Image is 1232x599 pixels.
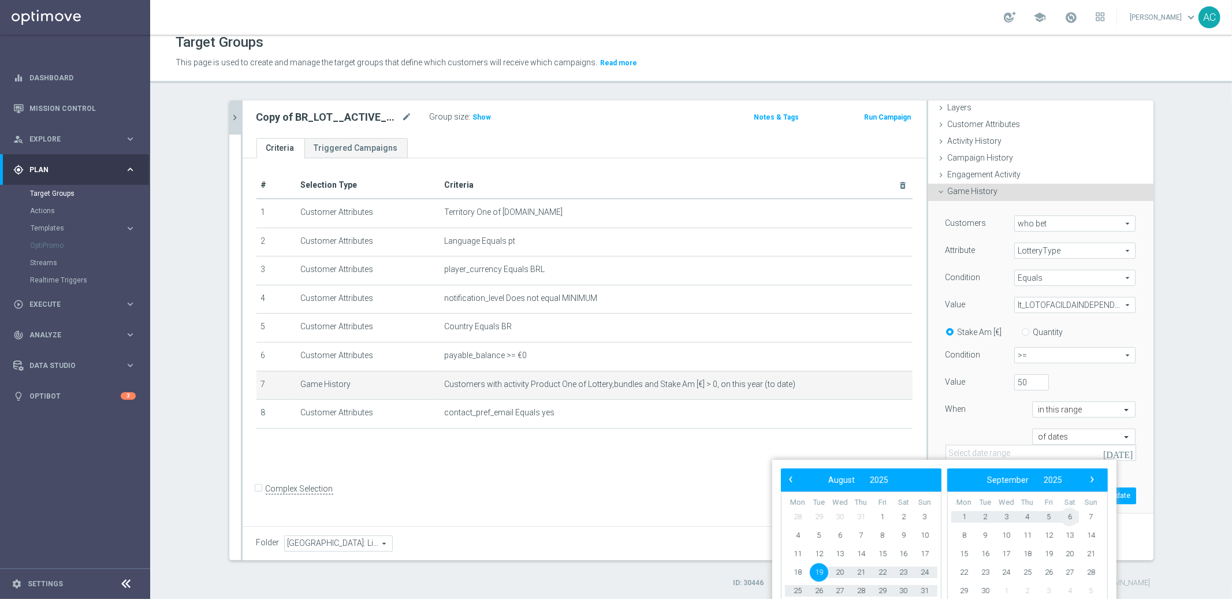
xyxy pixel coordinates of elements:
td: Customer Attributes [296,314,440,343]
i: track_changes [13,330,24,340]
label: Folder [256,538,280,548]
span: Customer Attributes [948,120,1021,129]
label: Customers [946,218,987,228]
label: Value [946,377,966,387]
span: 23 [894,563,913,582]
span: 15 [955,545,973,563]
h1: Target Groups [176,34,263,51]
span: 24 [997,563,1015,582]
span: 25 [1018,563,1037,582]
td: Customer Attributes [296,228,440,256]
td: 1 [256,199,296,228]
th: weekday [975,498,996,508]
input: Select date range [946,445,1136,461]
th: weekday [1017,498,1039,508]
th: Selection Type [296,172,440,199]
span: 3 [915,508,934,526]
th: weekday [851,498,872,508]
label: Group size [430,112,469,122]
span: Layers [948,103,972,112]
th: weekday [829,498,851,508]
span: contact_pref_email Equals yes [445,408,555,418]
span: 1 [873,508,892,526]
span: 16 [976,545,995,563]
div: Templates [30,219,149,237]
span: 2025 [870,475,888,485]
td: Game History [296,371,440,400]
button: Run Campaign [863,111,912,124]
ng-select: in this range [1032,401,1136,418]
label: When [946,404,966,414]
span: keyboard_arrow_down [1185,11,1197,24]
span: 9 [894,526,913,545]
span: payable_balance >= €0 [445,351,527,360]
a: Streams [30,258,120,267]
span: 28 [788,508,807,526]
span: 18 [1018,545,1037,563]
i: gps_fixed [13,165,24,175]
span: 1 [955,508,973,526]
div: Templates [31,225,125,232]
span: 5 [810,526,828,545]
a: Dashboard [29,62,136,93]
i: lightbulb [13,391,24,401]
div: Execute [13,299,125,310]
div: Data Studio keyboard_arrow_right [13,361,136,370]
th: weekday [1080,498,1101,508]
button: person_search Explore keyboard_arrow_right [13,135,136,144]
span: 16 [894,545,913,563]
span: Criteria [445,180,474,189]
div: Target Groups [30,185,149,202]
span: 8 [955,526,973,545]
td: 2 [256,228,296,256]
span: 28 [1082,563,1100,582]
span: Country Equals BR [445,322,512,332]
div: Explore [13,134,125,144]
td: Customer Attributes [296,400,440,429]
span: school [1033,11,1046,24]
td: 7 [256,371,296,400]
span: 21 [1082,545,1100,563]
button: August [821,472,862,488]
button: Update [1102,488,1136,504]
button: Notes & Tags [753,111,800,124]
button: Templates keyboard_arrow_right [30,224,136,233]
i: play_circle_outline [13,299,24,310]
a: Triggered Campaigns [304,138,408,158]
div: Optibot [13,381,136,411]
span: Show [473,113,492,121]
span: 10 [915,526,934,545]
span: 24 [915,563,934,582]
a: [PERSON_NAME]keyboard_arrow_down [1129,9,1198,26]
span: player_currency Equals BRL [445,265,545,274]
span: notification_level Does not equal MINIMUM [445,293,598,303]
i: [DATE] [1103,448,1134,458]
a: Actions [30,206,120,215]
span: 11 [788,545,807,563]
button: gps_fixed Plan keyboard_arrow_right [13,165,136,174]
th: weekday [809,498,830,508]
button: lightbulb Optibot 3 [13,392,136,401]
span: 17 [997,545,1015,563]
label: Attribute [946,245,976,255]
span: Explore [29,136,125,143]
span: 22 [955,563,973,582]
th: weekday [787,498,809,508]
span: 12 [1040,526,1058,545]
div: Analyze [13,330,125,340]
span: 26 [1040,563,1058,582]
label: Condition [946,349,981,360]
span: Campaign History [948,153,1014,162]
th: # [256,172,296,199]
div: Realtime Triggers [30,271,149,289]
span: 29 [810,508,828,526]
td: 5 [256,314,296,343]
i: chevron_right [230,112,241,123]
label: Stake Am [€] [958,327,1002,337]
div: Mission Control [13,104,136,113]
span: 6 [831,526,849,545]
span: 11 [1018,526,1037,545]
label: Complex Selection [266,483,333,494]
span: 14 [852,545,870,563]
